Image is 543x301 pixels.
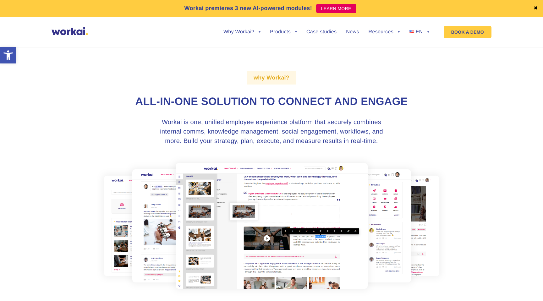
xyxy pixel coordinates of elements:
a: Case studies [306,30,337,35]
a: BOOK A DEMO [444,26,491,38]
img: why Workai? [97,156,446,296]
h1: All-in-one solution to connect and engage [97,95,446,109]
p: Workai premieres 3 new AI-powered modules! [184,4,312,13]
a: LEARN MORE [316,4,356,13]
span: EN [416,29,423,35]
label: why Workai? [247,71,296,85]
a: Products [270,30,297,35]
a: Resources [369,30,400,35]
a: Why Workai? [223,30,261,35]
a: ✖ [534,6,538,11]
a: News [346,30,359,35]
h3: Workai is one, unified employee experience platform that securely combines internal comms, knowle... [154,118,389,146]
